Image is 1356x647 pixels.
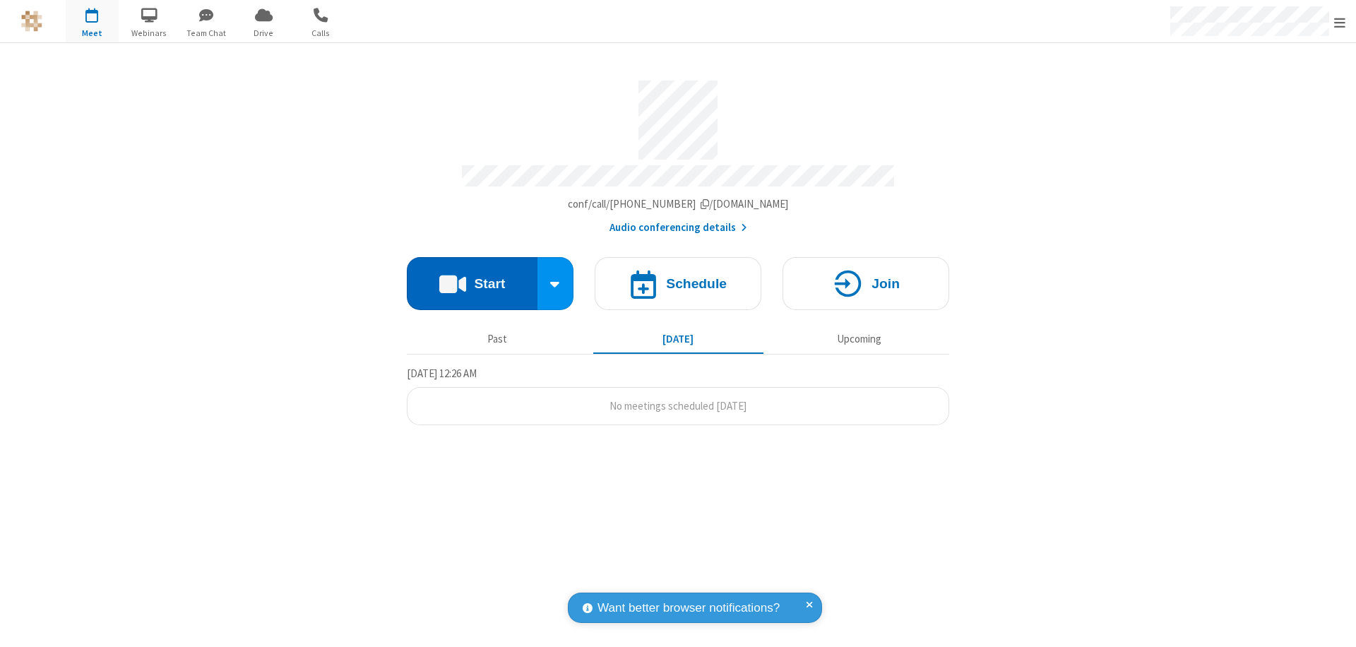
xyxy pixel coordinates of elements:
[407,365,949,426] section: Today's Meetings
[609,399,747,412] span: No meetings scheduled [DATE]
[407,367,477,380] span: [DATE] 12:26 AM
[593,326,763,352] button: [DATE]
[872,277,900,290] h4: Join
[568,197,789,210] span: Copy my meeting room link
[407,257,537,310] button: Start
[666,277,727,290] h4: Schedule
[595,257,761,310] button: Schedule
[237,27,290,40] span: Drive
[609,220,747,236] button: Audio conferencing details
[568,196,789,213] button: Copy my meeting room linkCopy my meeting room link
[407,70,949,236] section: Account details
[597,599,780,617] span: Want better browser notifications?
[474,277,505,290] h4: Start
[537,257,574,310] div: Start conference options
[180,27,233,40] span: Team Chat
[295,27,347,40] span: Calls
[21,11,42,32] img: QA Selenium DO NOT DELETE OR CHANGE
[123,27,176,40] span: Webinars
[66,27,119,40] span: Meet
[783,257,949,310] button: Join
[774,326,944,352] button: Upcoming
[412,326,583,352] button: Past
